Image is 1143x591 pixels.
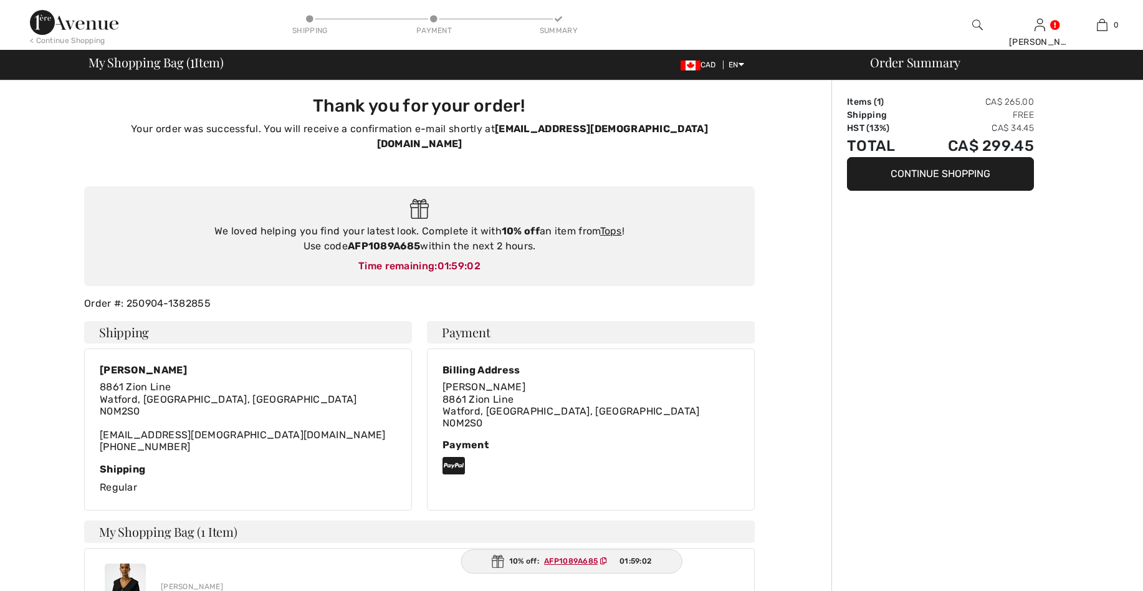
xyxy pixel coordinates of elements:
div: < Continue Shopping [30,35,105,46]
p: Your order was successful. You will receive a confirmation e-mail shortly at [92,122,747,151]
div: Shipping [291,25,328,36]
div: Regular [100,463,396,495]
h3: Thank you for your order! [92,95,747,117]
span: [PERSON_NAME] [442,381,525,393]
td: Free [914,108,1034,122]
span: 0 [1114,19,1119,31]
a: 0 [1071,17,1132,32]
td: Shipping [847,108,914,122]
img: 1ère Avenue [30,10,118,35]
span: My Shopping Bag ( Item) [88,56,224,69]
strong: [EMAIL_ADDRESS][DEMOGRAPHIC_DATA][DOMAIN_NAME] [377,123,708,150]
div: 10% off: [461,549,682,574]
div: Payment [442,439,739,451]
h4: Payment [427,321,755,344]
img: My Info [1035,17,1045,32]
strong: AFP1089A685 [348,240,420,252]
span: 01:59:02 [619,555,651,567]
button: Continue Shopping [847,157,1034,191]
div: [PERSON_NAME] [100,364,386,376]
div: Payment [416,25,453,36]
span: 8861 Zion Line Watford, [GEOGRAPHIC_DATA], [GEOGRAPHIC_DATA] N0M2S0 [100,381,357,416]
td: Items ( ) [847,95,914,108]
div: Shipping [100,463,396,475]
div: Order Summary [855,56,1136,69]
span: 1 [190,53,194,69]
img: Canadian Dollar [681,60,701,70]
div: We loved helping you find your latest look. Complete it with an item from ! Use code within the n... [97,224,742,254]
span: 1 [877,97,881,107]
ins: AFP1089A685 [544,557,598,565]
h4: Shipping [84,321,412,344]
div: Order #: 250904-1382855 [77,296,762,311]
span: EN [729,60,744,69]
div: Time remaining: [97,259,742,274]
div: [EMAIL_ADDRESS][DEMOGRAPHIC_DATA][DOMAIN_NAME] [PHONE_NUMBER] [100,381,386,453]
span: CAD [681,60,721,69]
td: CA$ 265.00 [914,95,1034,108]
a: Tops [600,225,622,237]
img: My Bag [1097,17,1107,32]
h4: My Shopping Bag (1 Item) [84,521,755,543]
a: Sign In [1035,19,1045,31]
img: Gift.svg [410,199,429,219]
td: Total [847,135,914,157]
td: HST (13%) [847,122,914,135]
td: CA$ 299.45 [914,135,1034,157]
span: 01:59:02 [438,260,481,272]
strong: 10% off [502,225,540,237]
span: 8861 Zion Line Watford, [GEOGRAPHIC_DATA], [GEOGRAPHIC_DATA] N0M2S0 [442,393,700,429]
img: search the website [972,17,983,32]
div: [PERSON_NAME] [1009,36,1070,49]
img: Gift.svg [492,555,504,568]
div: Summary [540,25,577,36]
div: Billing Address [442,364,700,376]
td: CA$ 34.45 [914,122,1034,135]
